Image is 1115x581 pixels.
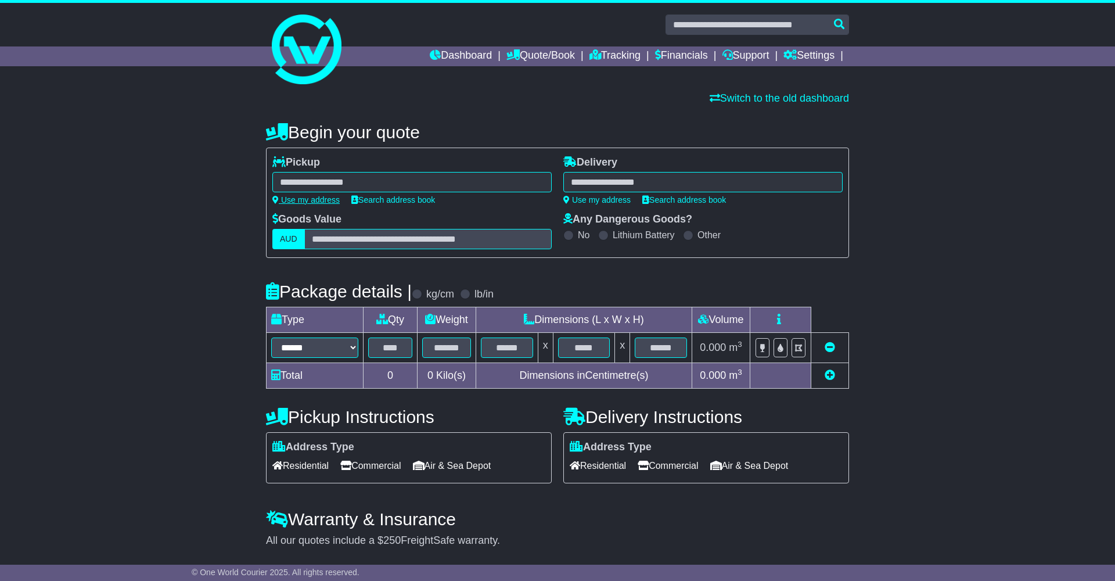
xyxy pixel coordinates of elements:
span: 250 [383,535,401,546]
span: Commercial [340,457,401,475]
td: 0 [364,363,418,389]
a: Tracking [589,46,641,66]
td: x [538,333,553,363]
td: x [615,333,630,363]
span: Residential [272,457,329,475]
a: Support [722,46,769,66]
label: Pickup [272,156,320,169]
td: Kilo(s) [418,363,476,389]
label: Other [697,229,721,241]
label: AUD [272,229,305,249]
a: Quote/Book [506,46,575,66]
label: Goods Value [272,213,341,226]
span: 0 [427,370,433,381]
td: Volume [692,307,750,333]
a: Use my address [272,195,340,205]
span: 0.000 [700,342,726,353]
label: Address Type [272,441,354,454]
a: Switch to the old dashboard [710,92,849,104]
h4: Package details | [266,282,412,301]
span: © One World Courier 2025. All rights reserved. [192,568,359,577]
label: Any Dangerous Goods? [563,213,692,226]
a: Financials [655,46,708,66]
div: All our quotes include a $ FreightSafe warranty. [266,535,849,547]
h4: Pickup Instructions [266,407,552,426]
span: m [729,370,742,381]
a: Remove this item [825,342,835,353]
span: Commercial [638,457,698,475]
span: 0.000 [700,370,726,381]
h4: Begin your quote [266,123,849,142]
sup: 3 [738,368,742,376]
a: Add new item [825,370,835,381]
label: Address Type [570,441,652,454]
a: Use my address [563,195,631,205]
a: Settings [783,46,835,66]
span: Air & Sea Depot [710,457,789,475]
td: Dimensions (L x W x H) [476,307,692,333]
td: Weight [418,307,476,333]
span: m [729,342,742,353]
td: Dimensions in Centimetre(s) [476,363,692,389]
a: Search address book [642,195,726,205]
label: Lithium Battery [613,229,675,241]
label: lb/in [474,288,494,301]
label: Delivery [563,156,617,169]
h4: Warranty & Insurance [266,510,849,529]
h4: Delivery Instructions [563,407,849,426]
td: Type [267,307,364,333]
a: Search address book [351,195,435,205]
td: Total [267,363,364,389]
span: Air & Sea Depot [413,457,491,475]
label: kg/cm [426,288,454,301]
label: No [578,229,589,241]
a: Dashboard [430,46,492,66]
td: Qty [364,307,418,333]
span: Residential [570,457,626,475]
sup: 3 [738,340,742,349]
